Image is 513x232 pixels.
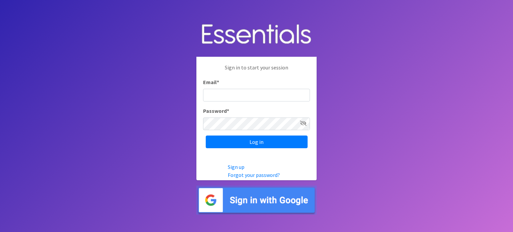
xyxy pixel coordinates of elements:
[203,107,229,115] label: Password
[203,63,310,78] p: Sign in to start your session
[228,172,280,178] a: Forgot your password?
[196,186,317,215] img: Sign in with Google
[217,79,219,85] abbr: required
[196,17,317,52] img: Human Essentials
[206,136,308,148] input: Log in
[228,164,244,170] a: Sign up
[203,78,219,86] label: Email
[227,107,229,114] abbr: required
